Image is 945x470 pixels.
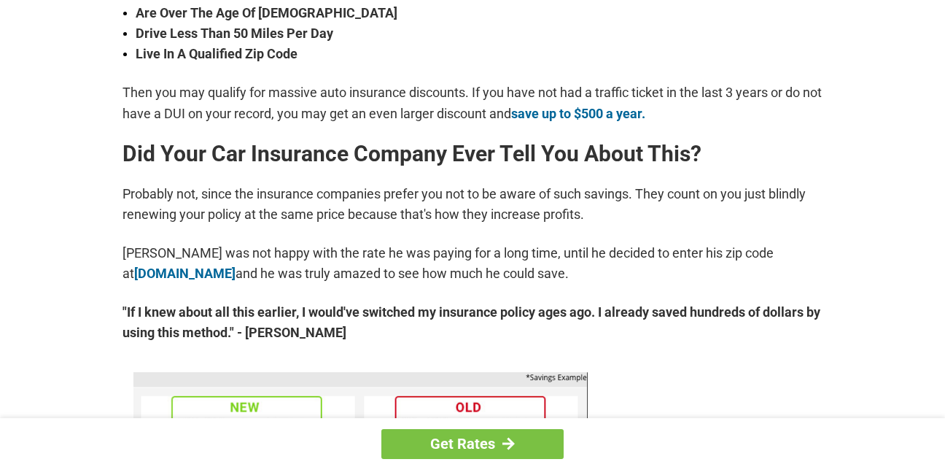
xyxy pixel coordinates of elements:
p: [PERSON_NAME] was not happy with the rate he was paying for a long time, until he decided to ente... [122,243,822,284]
strong: Drive Less Than 50 Miles Per Day [136,23,822,44]
p: Then you may qualify for massive auto insurance discounts. If you have not had a traffic ticket i... [122,82,822,123]
strong: "If I knew about all this earlier, I would've switched my insurance policy ages ago. I already sa... [122,302,822,343]
strong: Live In A Qualified Zip Code [136,44,822,64]
a: Get Rates [381,429,564,459]
a: save up to $500 a year. [511,106,645,121]
strong: Are Over The Age Of [DEMOGRAPHIC_DATA] [136,3,822,23]
a: [DOMAIN_NAME] [134,266,236,281]
h2: Did Your Car Insurance Company Ever Tell You About This? [122,142,822,166]
p: Probably not, since the insurance companies prefer you not to be aware of such savings. They coun... [122,184,822,225]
